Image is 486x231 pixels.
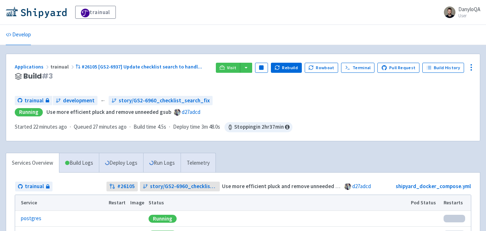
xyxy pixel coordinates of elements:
[377,63,419,73] a: Pull Request
[75,6,116,19] a: trainual
[109,96,213,106] a: story/GS2-6960_checklist_search_fix
[396,183,471,190] a: shipyard_docker_compose.yml
[25,182,44,191] span: trainual
[158,123,166,131] span: 4.5s
[458,13,480,18] small: User
[146,195,409,211] th: Status
[149,215,177,223] div: Running
[181,153,215,173] a: Telemetry
[227,65,236,71] span: Visit
[182,108,200,115] a: d27adcd
[23,72,53,80] span: Build
[106,182,138,191] a: #26105
[99,153,143,173] a: Deploy Logs
[21,214,41,223] a: postgres
[150,182,217,191] span: story/GS2-6960_checklist_search_fix
[59,153,99,173] a: Build Logs
[46,108,171,115] strong: Use more efficient pluck and remove unneeded gsub
[76,63,203,70] a: #26105 [GS2-6937] Update checklist search to handl...
[216,63,240,73] a: Visit
[15,122,292,132] div: · · ·
[42,71,53,81] span: # 3
[50,63,76,70] span: trainual
[305,63,339,73] button: Rowboat
[440,6,480,18] a: DanyloQA User
[106,195,128,211] th: Restart
[53,96,97,106] a: development
[458,6,480,13] span: DanyloQA
[74,123,127,130] span: Queued
[441,195,471,211] th: Restarts
[15,108,43,116] div: Running
[271,63,302,73] button: Rebuild
[352,183,371,190] a: d27adcd
[100,97,106,105] span: ←
[15,182,53,191] a: trainual
[422,63,464,73] a: Build History
[222,183,347,190] strong: Use more efficient pluck and remove unneeded gsub
[15,123,67,130] span: Started
[341,63,374,73] a: Terminal
[133,123,156,131] span: Build time
[224,122,292,132] span: Stopping in 2 hr 37 min
[409,195,441,211] th: Pod Status
[15,195,106,211] th: Service
[140,182,220,191] a: story/GS2-6960_checklist_search_fix
[33,123,67,130] time: 22 minutes ago
[143,153,181,173] a: Run Logs
[24,97,44,105] span: trainual
[128,195,146,211] th: Image
[82,63,202,70] span: #26105 [GS2-6937] Update checklist search to handl ...
[63,97,95,105] span: development
[117,182,135,191] strong: # 26105
[173,123,200,131] span: Deploy time
[93,123,127,130] time: 27 minutes ago
[15,96,52,106] a: trainual
[201,123,220,131] span: 3m 48.0s
[119,97,210,105] span: story/GS2-6960_checklist_search_fix
[255,63,268,73] button: Pause
[6,6,67,18] img: Shipyard logo
[6,153,59,173] a: Services Overview
[6,25,31,45] a: Develop
[15,63,50,70] a: Applications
